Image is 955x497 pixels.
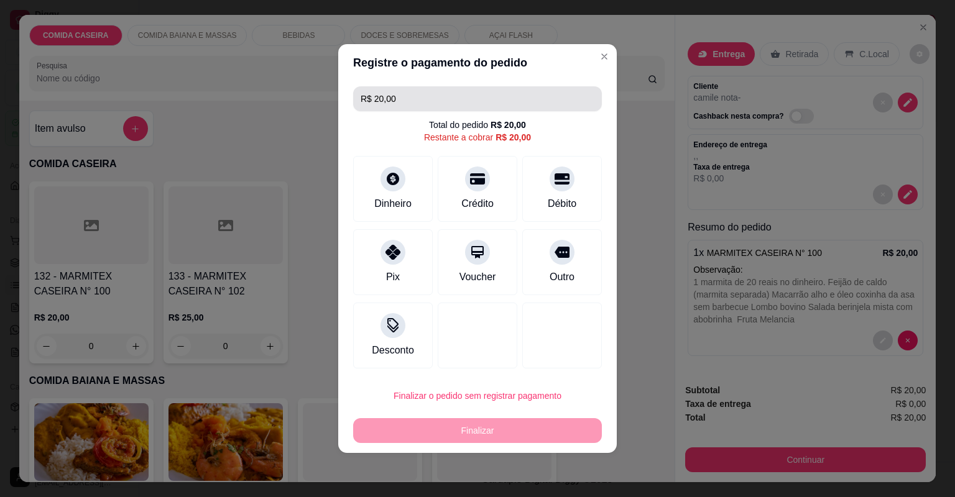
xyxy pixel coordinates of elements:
div: Dinheiro [374,196,412,211]
div: R$ 20,00 [491,119,526,131]
div: Total do pedido [429,119,526,131]
input: Ex.: hambúrguer de cordeiro [361,86,594,111]
div: Desconto [372,343,414,358]
div: Pix [386,270,400,285]
div: Crédito [461,196,494,211]
div: Outro [550,270,574,285]
button: Finalizar o pedido sem registrar pagamento [353,383,602,408]
header: Registre o pagamento do pedido [338,44,617,81]
div: Voucher [459,270,496,285]
button: Close [594,47,614,66]
div: Restante a cobrar [424,131,531,144]
div: Débito [548,196,576,211]
div: R$ 20,00 [496,131,531,144]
